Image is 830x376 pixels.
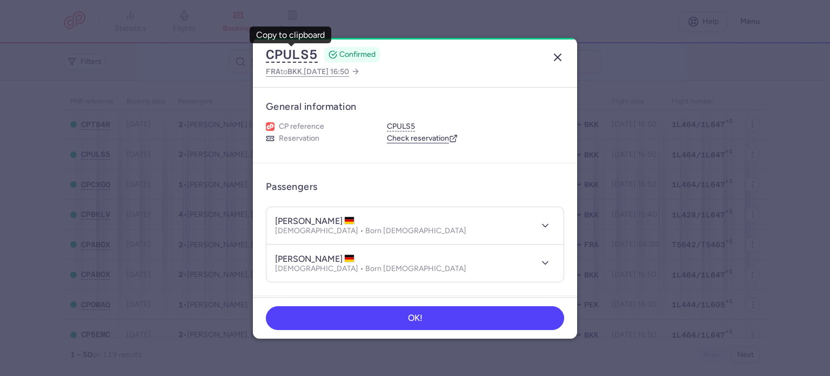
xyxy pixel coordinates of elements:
[266,101,564,113] h3: General information
[266,65,349,78] span: to ,
[279,122,324,131] span: CP reference
[408,313,423,323] span: OK!
[287,67,302,76] span: BKK
[256,30,325,40] div: Copy to clipboard
[275,265,466,273] p: [DEMOGRAPHIC_DATA] • Born [DEMOGRAPHIC_DATA]
[275,216,355,227] h4: [PERSON_NAME]
[266,181,318,193] h3: Passengers
[266,47,318,63] button: CPULS5
[387,134,458,143] a: Check reservation
[266,122,275,131] figure: 1L airline logo
[266,67,280,76] span: FRA
[304,67,349,76] span: [DATE] 16:50
[387,122,415,131] button: CPULS5
[339,49,376,60] span: CONFIRMED
[275,254,355,265] h4: [PERSON_NAME]
[279,134,319,143] span: Reservation
[266,65,360,78] a: FRAtoBKK,[DATE] 16:50
[266,306,564,330] button: OK!
[275,227,466,235] p: [DEMOGRAPHIC_DATA] • Born [DEMOGRAPHIC_DATA]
